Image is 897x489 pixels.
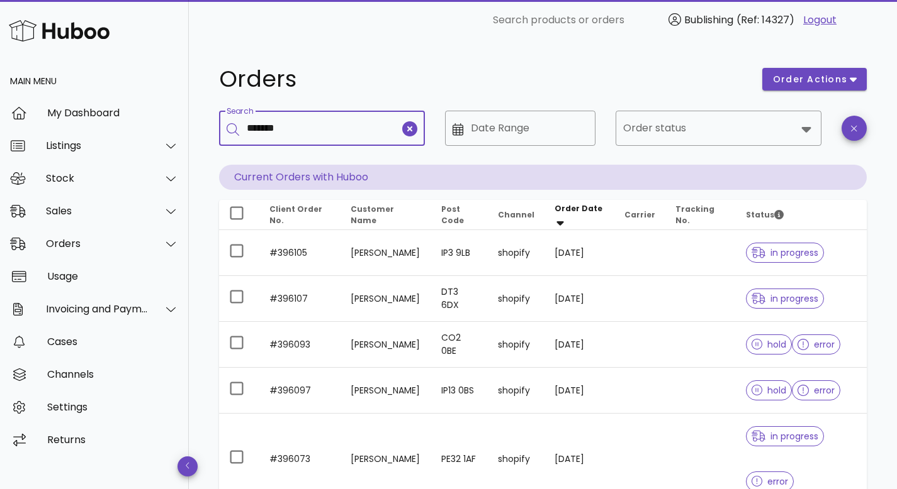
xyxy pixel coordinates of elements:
[772,73,848,86] span: order actions
[488,276,544,322] td: shopify
[341,368,431,414] td: [PERSON_NAME]
[341,322,431,368] td: [PERSON_NAME]
[488,230,544,276] td: shopify
[46,238,149,250] div: Orders
[47,401,179,413] div: Settings
[684,13,733,27] span: Bublishing
[488,322,544,368] td: shopify
[431,368,488,414] td: IP13 0BS
[441,204,464,226] span: Post Code
[544,230,614,276] td: [DATE]
[798,340,835,349] span: error
[259,322,341,368] td: #396093
[341,276,431,322] td: [PERSON_NAME]
[47,336,179,348] div: Cases
[665,200,736,230] th: Tracking No.
[555,203,602,214] span: Order Date
[46,172,149,184] div: Stock
[616,111,821,146] div: Order status
[9,17,110,44] img: Huboo Logo
[259,230,341,276] td: #396105
[341,230,431,276] td: [PERSON_NAME]
[431,200,488,230] th: Post Code
[269,204,322,226] span: Client Order No.
[219,165,867,190] p: Current Orders with Huboo
[46,303,149,315] div: Invoicing and Payments
[431,276,488,322] td: DT3 6DX
[46,205,149,217] div: Sales
[752,340,787,349] span: hold
[544,368,614,414] td: [DATE]
[488,200,544,230] th: Channel
[614,200,665,230] th: Carrier
[675,204,714,226] span: Tracking No.
[746,209,784,220] span: Status
[544,276,614,322] td: [DATE]
[47,107,179,119] div: My Dashboard
[752,432,818,441] span: in progress
[762,68,867,91] button: order actions
[736,13,794,27] span: (Ref: 14327)
[47,434,179,446] div: Returns
[219,68,747,91] h1: Orders
[498,209,534,220] span: Channel
[544,322,614,368] td: [DATE]
[47,270,179,282] div: Usage
[752,477,789,486] span: error
[803,13,837,28] a: Logout
[736,200,867,230] th: Status
[259,368,341,414] td: #396097
[341,200,431,230] th: Customer Name
[752,248,818,257] span: in progress
[402,121,417,136] button: clear icon
[752,294,818,303] span: in progress
[752,386,787,395] span: hold
[259,276,341,322] td: #396107
[544,200,614,230] th: Order Date: Sorted descending. Activate to remove sorting.
[259,200,341,230] th: Client Order No.
[46,140,149,151] div: Listings
[431,230,488,276] td: IP3 9LB
[488,368,544,414] td: shopify
[624,209,655,220] span: Carrier
[431,322,488,368] td: CO2 0BE
[47,368,179,380] div: Channels
[798,386,835,395] span: error
[351,204,394,226] span: Customer Name
[227,107,253,116] label: Search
